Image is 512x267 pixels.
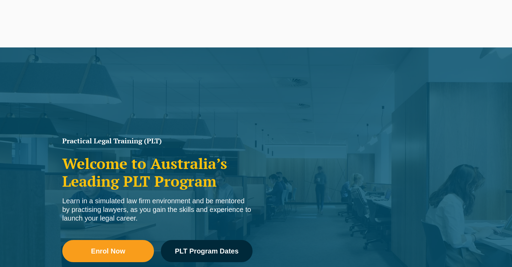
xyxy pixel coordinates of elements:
[161,240,253,262] a: PLT Program Dates
[62,197,253,223] div: Learn in a simulated law firm environment and be mentored by practising lawyers, as you gain the ...
[175,248,238,255] span: PLT Program Dates
[62,155,253,190] h2: Welcome to Australia’s Leading PLT Program
[91,248,125,255] span: Enrol Now
[62,137,253,144] h1: Practical Legal Training (PLT)
[62,240,154,262] a: Enrol Now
